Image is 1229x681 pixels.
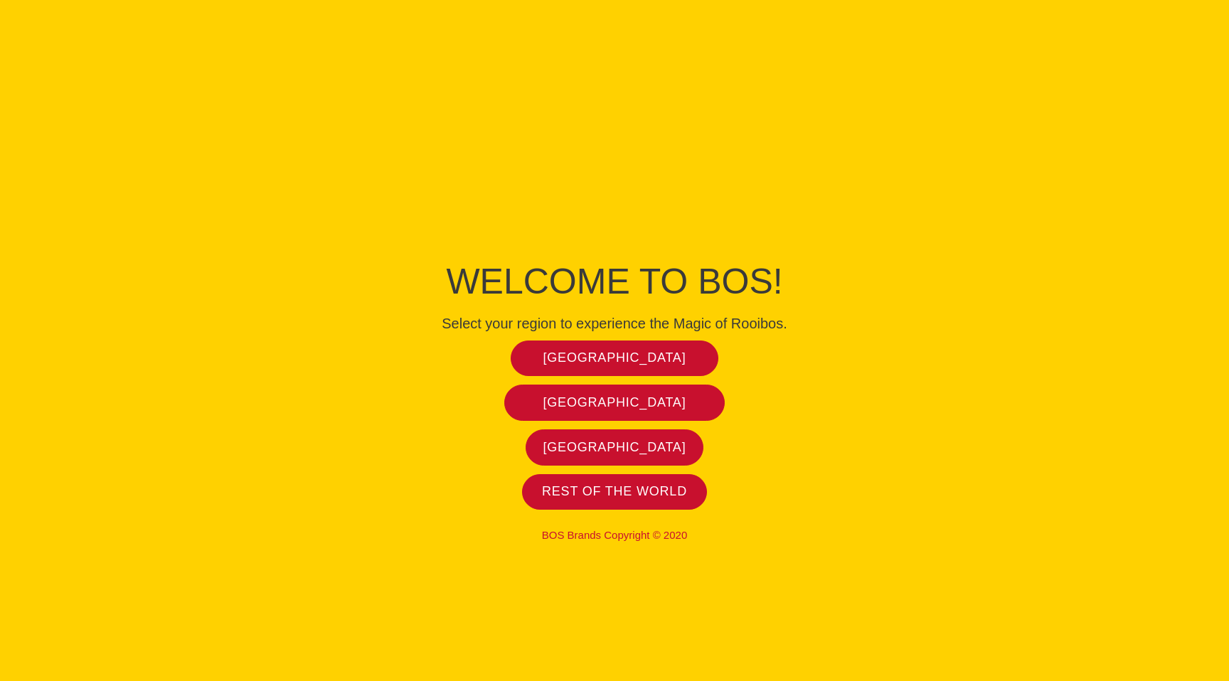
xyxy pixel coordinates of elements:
h4: Select your region to experience the Magic of Rooibos. [294,315,935,332]
a: [GEOGRAPHIC_DATA] [511,340,719,377]
img: Bos Brands [561,134,668,241]
span: Rest of the world [542,483,687,500]
a: [GEOGRAPHIC_DATA] [504,385,725,421]
p: BOS Brands Copyright © 2020 [294,529,935,542]
span: [GEOGRAPHIC_DATA] [543,350,686,366]
a: Rest of the world [522,474,707,510]
a: [GEOGRAPHIC_DATA] [526,429,703,466]
span: [GEOGRAPHIC_DATA] [543,439,686,456]
span: [GEOGRAPHIC_DATA] [543,395,686,411]
h1: Welcome to BOS! [294,257,935,306]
